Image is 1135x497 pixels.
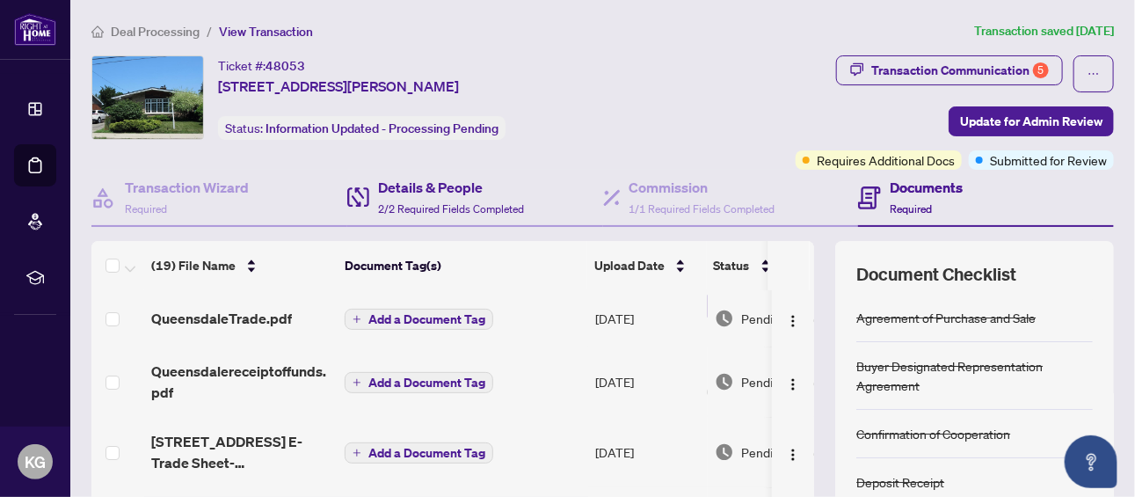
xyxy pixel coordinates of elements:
span: QueensdaleTrade.pdf [151,308,292,329]
span: Pending Review [741,309,829,328]
button: Add a Document Tag [345,442,493,464]
td: [DATE] [588,290,708,347]
span: Information Updated - Processing Pending [266,121,498,136]
th: Document Tag(s) [338,241,587,290]
span: Add a Document Tag [368,376,485,389]
span: KG [25,449,46,474]
div: Ticket #: [218,55,305,76]
span: View Transaction [219,24,313,40]
button: Update for Admin Review [949,106,1114,136]
h4: Transaction Wizard [125,177,249,198]
span: Queensdalereceiptoffunds.pdf [151,361,331,403]
button: Logo [779,368,807,396]
button: Transaction Communication5 [836,55,1063,85]
th: Upload Date [587,241,707,290]
button: Logo [779,438,807,466]
span: plus [353,449,361,457]
td: [DATE] [588,347,708,417]
th: Status [707,241,856,290]
span: 48053 [266,58,305,74]
img: Document Status [715,372,734,391]
th: (19) File Name [144,241,338,290]
span: Upload Date [594,256,665,275]
li: / [207,21,212,41]
span: plus [353,315,361,324]
span: Pending Review [741,372,829,391]
span: [STREET_ADDRESS][PERSON_NAME] [218,76,459,97]
div: Agreement of Purchase and Sale [856,308,1036,327]
button: Open asap [1065,435,1117,488]
img: Logo [786,448,800,462]
img: Document Status [715,442,734,462]
span: Required [890,202,932,216]
span: Pending Review [741,442,829,462]
td: [DATE] [588,417,708,487]
button: Logo [779,304,807,333]
h4: Documents [890,177,963,198]
img: Logo [786,314,800,328]
div: Transaction Communication [871,56,1049,84]
span: Requires Additional Docs [817,150,955,170]
span: (19) File Name [151,256,236,275]
span: Status [714,256,750,275]
span: plus [353,378,361,387]
span: Update for Admin Review [960,107,1102,135]
span: Submitted for Review [990,150,1107,170]
article: Transaction saved [DATE] [974,21,1114,41]
h4: Details & People [378,177,524,198]
div: Deposit Receipt [856,472,944,492]
img: Logo [786,377,800,391]
span: home [91,26,104,38]
button: Add a Document Tag [345,372,493,393]
img: Document Status [715,309,734,328]
span: Document Checklist [856,262,1016,287]
span: Add a Document Tag [368,447,485,459]
img: logo [14,13,56,46]
button: Add a Document Tag [345,442,493,464]
button: Add a Document Tag [345,309,493,330]
div: Confirmation of Cooperation [856,424,1010,443]
button: Add a Document Tag [345,371,493,394]
span: [STREET_ADDRESS] E-Trade Sheet-[PERSON_NAME] to Review.pdf [151,431,331,473]
span: 1/1 Required Fields Completed [629,202,775,216]
span: 2/2 Required Fields Completed [378,202,524,216]
img: IMG-40751972_1.jpg [92,56,203,139]
span: Deal Processing [111,24,200,40]
div: Buyer Designated Representation Agreement [856,356,1093,395]
div: 5 [1033,62,1049,78]
span: Add a Document Tag [368,313,485,325]
div: Status: [218,116,506,140]
span: Required [125,202,167,216]
span: ellipsis [1088,68,1100,80]
h4: Commission [629,177,775,198]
